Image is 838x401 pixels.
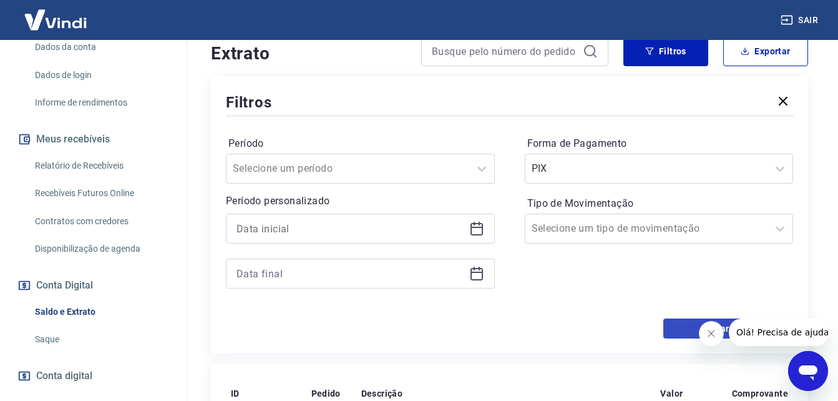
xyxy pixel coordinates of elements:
iframe: Fechar mensagem [699,321,724,346]
button: Conta Digital [15,272,172,299]
label: Tipo de Movimentação [527,196,791,211]
a: Saque [30,327,172,352]
a: Disponibilização de agenda [30,236,172,262]
a: Contratos com credores [30,209,172,234]
a: Conta digital [15,362,172,390]
label: Período [228,136,492,151]
a: Recebíveis Futuros Online [30,181,172,206]
p: Comprovante [732,387,788,400]
button: Meus recebíveis [15,126,172,153]
a: Informe de rendimentos [30,90,172,116]
a: Dados de login [30,62,172,88]
input: Busque pelo número do pedido [432,42,578,61]
button: Aplicar filtros [663,319,793,339]
a: Saldo e Extrato [30,299,172,325]
h4: Extrato [211,41,406,66]
p: Valor [660,387,683,400]
button: Exportar [723,36,808,66]
button: Sair [778,9,823,32]
a: Relatório de Recebíveis [30,153,172,179]
p: ID [231,387,240,400]
input: Data inicial [236,219,464,238]
label: Forma de Pagamento [527,136,791,151]
span: Olá! Precisa de ajuda? [7,9,105,19]
p: Período personalizado [226,194,495,209]
p: Descrição [361,387,403,400]
h5: Filtros [226,92,272,112]
a: Dados da conta [30,34,172,60]
img: Vindi [15,1,96,39]
p: Pedido [311,387,341,400]
iframe: Mensagem da empresa [729,319,828,346]
button: Filtros [623,36,708,66]
span: Conta digital [36,367,92,385]
input: Data final [236,264,464,283]
iframe: Botão para abrir a janela de mensagens [788,351,828,391]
